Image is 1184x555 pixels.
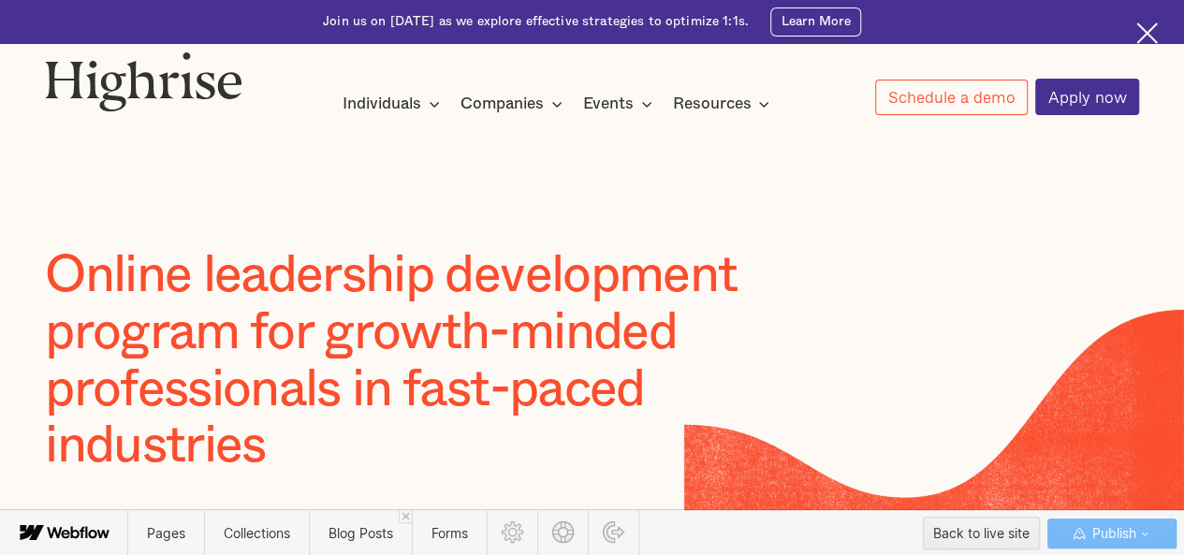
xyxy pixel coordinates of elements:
div: Companies [460,93,568,115]
div: Resources [672,93,751,115]
img: Cross icon [1136,22,1158,44]
a: Learn More [770,7,861,37]
div: Back to live site [933,519,1030,548]
span: Forms [431,525,468,541]
div: Companies [460,93,544,115]
span: Blog Posts [329,525,393,541]
div: Join us on [DATE] as we explore effective strategies to optimize 1:1s. [323,13,749,31]
div: Individuals [343,93,446,115]
button: Back to live site [923,517,1040,549]
span: Collections [224,525,290,541]
span: Pages [147,525,185,541]
div: Resources [672,93,775,115]
span: Publish [1088,519,1135,548]
button: Publish [1047,518,1177,548]
div: Events [583,93,634,115]
h1: Online leadership development program for growth-minded professionals in fast-paced industries [45,248,843,475]
a: Schedule a demo [875,80,1028,116]
a: Close 'Blog Posts' tab [399,510,412,523]
div: Events [583,93,658,115]
div: Individuals [343,93,421,115]
img: Highrise logo [45,51,242,111]
a: Apply now [1035,79,1139,115]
